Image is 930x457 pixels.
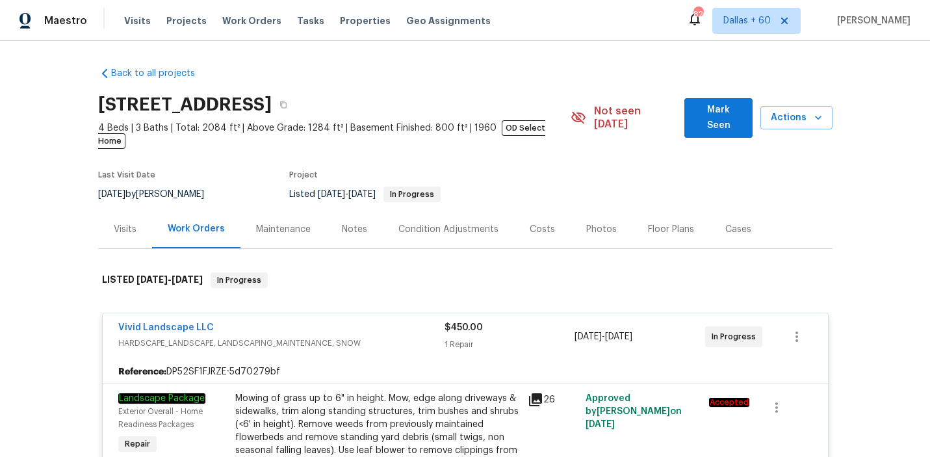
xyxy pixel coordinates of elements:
button: Actions [760,106,832,130]
span: Not seen [DATE] [594,105,676,131]
span: Projects [166,14,207,27]
span: 4 Beds | 3 Baths | Total: 2084 ft² | Above Grade: 1284 ft² | Basement Finished: 800 ft² | 1960 [98,122,571,148]
span: In Progress [212,274,266,287]
span: Listed [289,190,441,199]
span: Tasks [297,16,324,25]
span: Dallas + 60 [723,14,771,27]
div: Work Orders [168,222,225,235]
span: In Progress [385,190,439,198]
div: 26 [528,392,578,408]
div: Visits [114,223,136,236]
h2: [STREET_ADDRESS] [98,98,272,111]
span: Repair [120,437,155,450]
span: [DATE] [172,275,203,284]
span: Mark Seen [695,102,742,134]
span: Exterior Overall - Home Readiness Packages [118,408,203,428]
span: Last Visit Date [98,171,155,179]
span: Maestro [44,14,87,27]
span: [PERSON_NAME] [832,14,911,27]
span: In Progress [712,330,761,343]
a: Back to all projects [98,67,223,80]
h6: LISTED [102,272,203,288]
span: - [318,190,376,199]
span: [DATE] [575,332,602,341]
span: Actions [771,110,821,126]
div: by [PERSON_NAME] [98,187,220,202]
span: $450.00 [445,323,483,332]
span: HARDSCAPE_LANDSCAPE, LANDSCAPING_MAINTENANCE, SNOW [118,337,445,350]
span: [DATE] [136,275,168,284]
div: Photos [586,223,617,236]
div: Cases [725,223,751,236]
span: [DATE] [98,190,125,199]
div: Condition Adjustments [398,223,498,236]
button: Mark Seen [684,98,753,138]
span: [DATE] [318,190,345,199]
div: Costs [530,223,555,236]
b: Reference: [118,365,166,378]
a: Vivid Landscape LLC [118,323,214,332]
span: [DATE] [605,332,632,341]
span: Geo Assignments [406,14,491,27]
em: Accepted [709,398,749,407]
div: 1 Repair [445,338,575,351]
span: Approved by [PERSON_NAME] on [586,394,682,429]
div: 829 [693,8,703,21]
span: Work Orders [222,14,281,27]
div: DP52SF1FJRZE-5d70279bf [103,360,828,384]
span: Project [289,171,318,179]
span: [DATE] [586,420,615,429]
span: - [575,330,632,343]
em: Landscape Package [118,393,205,404]
span: - [136,275,203,284]
button: Copy Address [272,93,295,116]
span: Visits [124,14,151,27]
span: Properties [340,14,391,27]
div: Notes [342,223,367,236]
div: Maintenance [256,223,311,236]
div: LISTED [DATE]-[DATE]In Progress [98,259,833,301]
div: Floor Plans [648,223,694,236]
span: OD Select Home [98,120,545,149]
span: [DATE] [348,190,376,199]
